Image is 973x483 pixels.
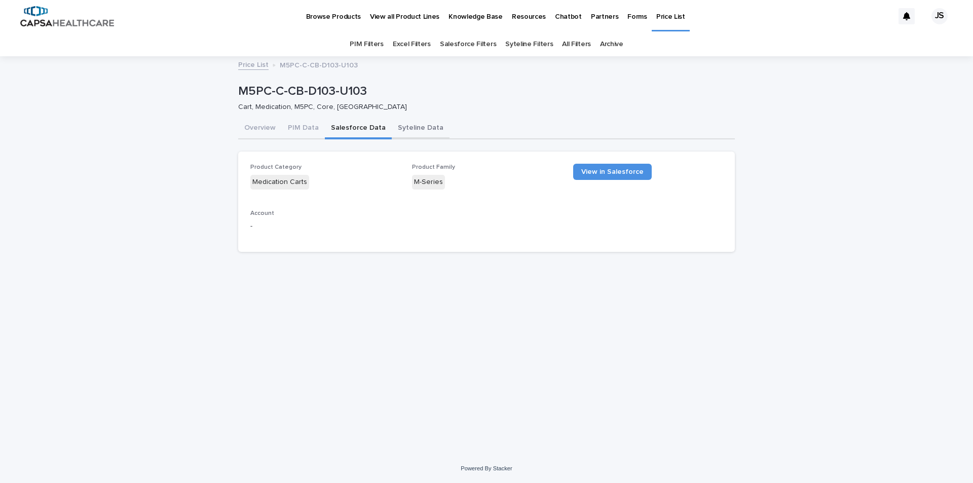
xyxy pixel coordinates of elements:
[393,32,431,56] a: Excel Filters
[392,118,450,139] button: Syteline Data
[250,175,309,190] div: Medication Carts
[600,32,623,56] a: Archive
[238,84,731,99] p: M5PC-C-CB-D103-U103
[282,118,325,139] button: PIM Data
[325,118,392,139] button: Salesforce Data
[581,168,644,175] span: View in Salesforce
[440,32,496,56] a: Salesforce Filters
[412,164,455,170] span: Product Family
[20,6,114,26] img: B5p4sRfuTuC72oLToeu7
[562,32,591,56] a: All Filters
[461,465,512,471] a: Powered By Stacker
[250,164,302,170] span: Product Category
[238,118,282,139] button: Overview
[931,8,948,24] div: JS
[350,32,384,56] a: PIM Filters
[238,103,727,112] p: Cart, Medication, M5PC, Core, [GEOGRAPHIC_DATA]
[280,59,358,70] p: M5PC-C-CB-D103-U103
[573,164,652,180] a: View in Salesforce
[250,221,400,232] p: -
[505,32,553,56] a: Syteline Filters
[412,175,445,190] div: M-Series
[250,210,274,216] span: Account
[238,58,269,70] a: Price List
